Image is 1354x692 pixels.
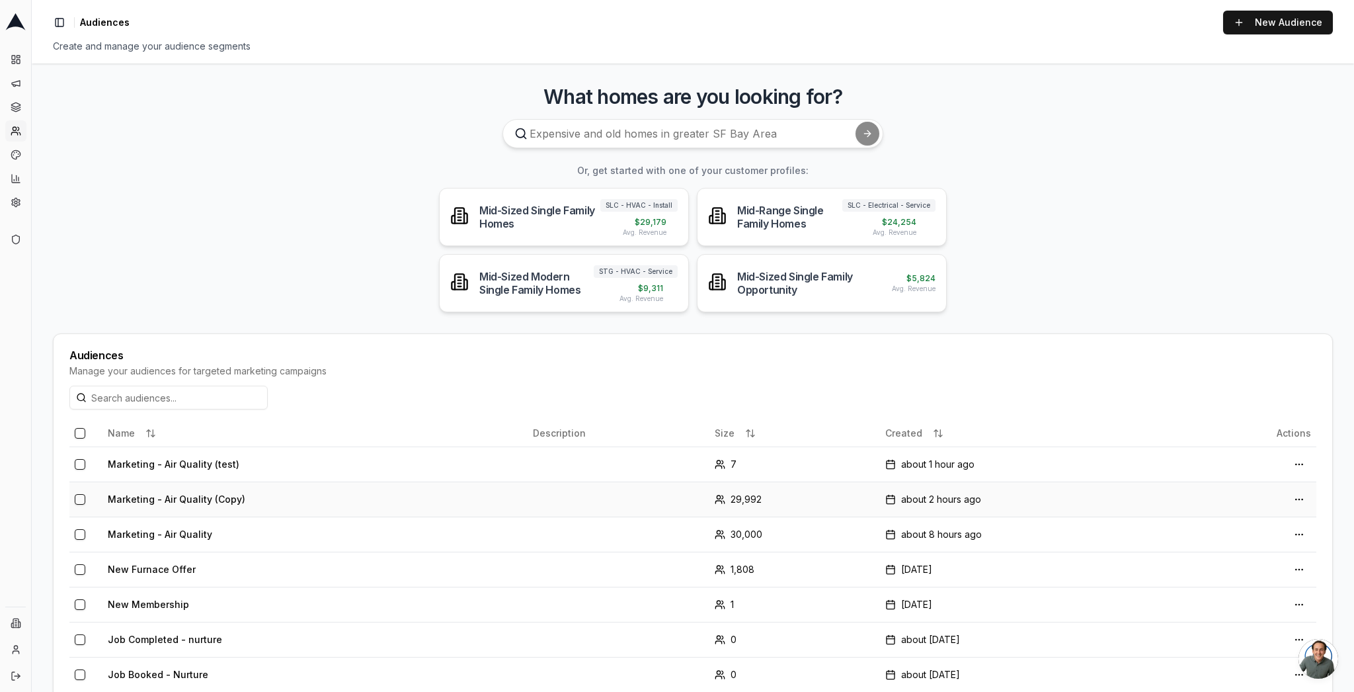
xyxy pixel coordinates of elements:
input: Search audiences... [69,386,268,410]
h3: What homes are you looking for? [53,85,1333,108]
td: Marketing - Air Quality (Copy) [102,482,528,517]
div: 1 [715,598,875,611]
div: 29,992 [715,493,875,506]
div: 0 [715,668,875,681]
div: Create and manage your audience segments [53,40,1333,53]
th: Description [528,420,709,447]
span: $ 24,254 [882,217,916,228]
div: Size [715,423,875,444]
div: about [DATE] [885,633,1182,646]
div: Mid-Sized Single Family Opportunity [737,270,881,296]
span: Avg. Revenue [623,228,666,238]
span: SLC - HVAC - Install [600,199,678,212]
div: Created [885,423,1182,444]
a: New Audience [1223,11,1333,34]
div: Open chat [1298,639,1338,679]
div: about 1 hour ago [885,458,1182,471]
div: Mid-Range Single Family Homes [737,204,842,230]
div: Mid-Sized Modern Single Family Homes [479,270,594,296]
div: [DATE] [885,598,1182,611]
div: about 2 hours ago [885,493,1182,506]
td: Marketing - Air Quality (test) [102,447,528,482]
span: Avg. Revenue [873,228,916,238]
div: 1,808 [715,563,875,576]
div: Name [108,423,522,444]
h3: Or, get started with one of your customer profiles: [53,164,1333,177]
div: 7 [715,458,875,471]
div: [DATE] [885,563,1182,576]
th: Actions [1187,420,1316,447]
span: Avg. Revenue [619,294,663,304]
div: 0 [715,633,875,646]
span: STG - HVAC - Service [594,265,678,278]
div: about 8 hours ago [885,528,1182,541]
div: 30,000 [715,528,875,541]
td: New Furnace Offer [102,552,528,587]
button: Log out [5,666,26,687]
td: Job Booked - Nurture [102,657,528,692]
input: Expensive and old homes in greater SF Bay Area [502,119,883,148]
div: about [DATE] [885,668,1182,681]
td: Job Completed - nurture [102,622,528,657]
div: Audiences [69,350,1316,361]
td: Marketing - Air Quality [102,517,528,552]
span: Audiences [80,16,130,29]
nav: breadcrumb [80,16,130,29]
span: $ 29,179 [635,217,666,228]
div: Mid-Sized Single Family Homes [479,204,600,230]
span: $ 5,824 [906,273,936,284]
span: $ 9,311 [638,283,663,294]
div: Manage your audiences for targeted marketing campaigns [69,365,1316,378]
td: New Membership [102,587,528,622]
span: Avg. Revenue [892,284,936,294]
span: SLC - Electrical - Service [842,199,936,212]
